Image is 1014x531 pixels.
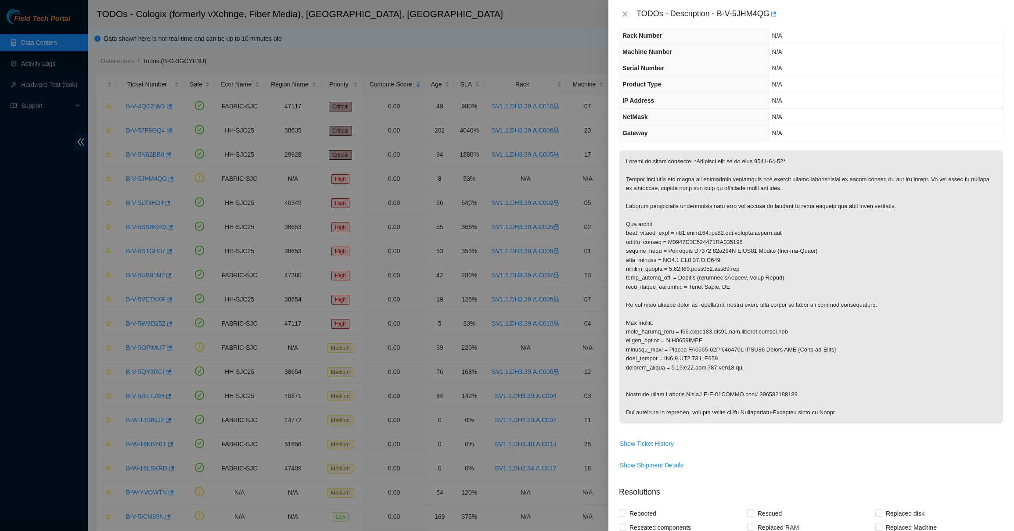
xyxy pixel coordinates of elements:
span: N/A [772,81,782,88]
span: N/A [772,113,782,120]
p: Resolutions [619,479,1003,498]
span: Machine Number [622,48,672,55]
span: Show Ticket History [620,439,674,448]
span: NetMask [622,113,648,120]
div: TODOs - Description - B-V-5JHM4QG [636,7,1003,21]
span: Rescued [754,506,785,520]
span: IP Address [622,97,654,104]
span: N/A [772,65,782,72]
button: Close [619,10,631,18]
button: Show Shipment Details [619,458,684,472]
span: Product Type [622,81,661,88]
span: Rack Number [622,32,662,39]
p: Loremi do sitam consecte. *Adipisci elit se do eius 9541-64-52* Tempor inci utla etd magna ali en... [619,151,1003,423]
span: N/A [772,32,782,39]
span: N/A [772,48,782,55]
span: N/A [772,129,782,136]
button: Show Ticket History [619,437,674,451]
span: Rebooted [626,506,660,520]
span: Serial Number [622,65,664,72]
span: N/A [772,97,782,104]
span: close [622,11,629,18]
span: Replaced disk [882,506,928,520]
span: Show Shipment Details [620,460,683,470]
span: Gateway [622,129,648,136]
